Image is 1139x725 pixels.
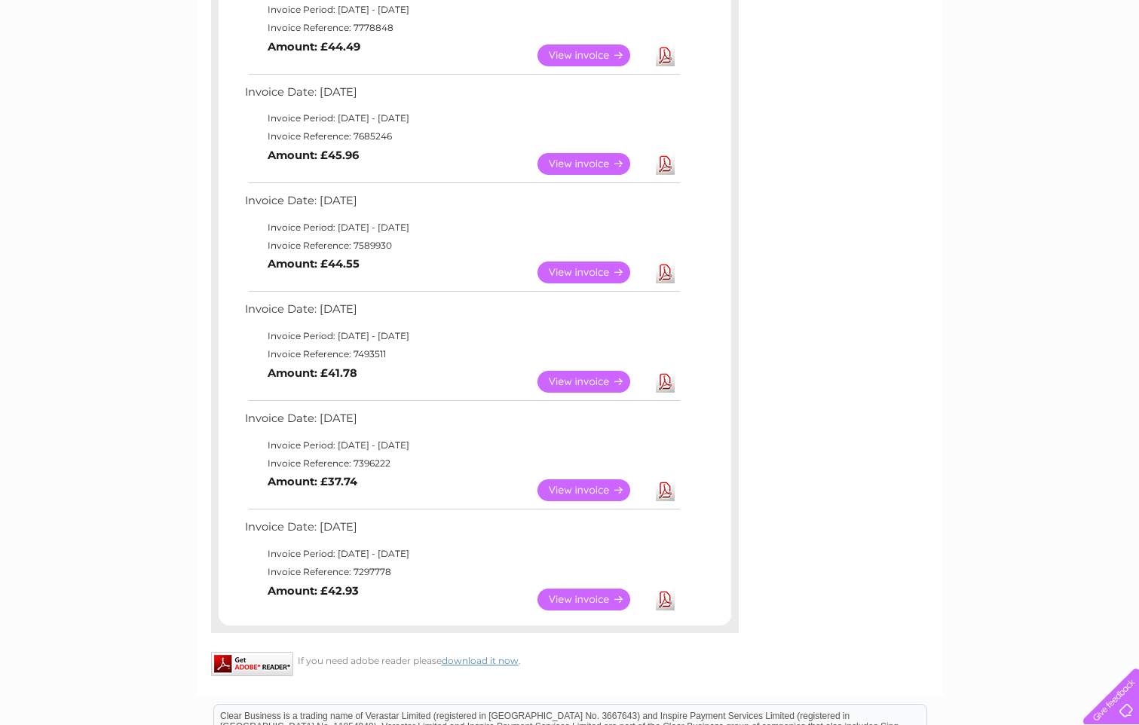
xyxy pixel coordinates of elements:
a: Telecoms [954,64,999,75]
a: View [537,479,648,501]
a: Download [656,479,675,501]
a: Log out [1089,64,1125,75]
b: Amount: £44.49 [268,40,360,54]
a: View [537,589,648,610]
a: download it now [442,655,519,666]
a: View [537,44,648,66]
a: View [537,153,648,175]
td: Invoice Period: [DATE] - [DATE] [241,1,682,19]
td: Invoice Date: [DATE] [241,408,682,436]
a: Blog [1008,64,1030,75]
b: Amount: £42.93 [268,584,359,598]
div: If you need adobe reader please . [211,652,739,666]
td: Invoice Reference: 7685246 [241,127,682,145]
a: Water [874,64,902,75]
b: Amount: £44.55 [268,257,360,271]
td: Invoice Reference: 7297778 [241,563,682,581]
td: Invoice Date: [DATE] [241,517,682,545]
td: Invoice Reference: 7589930 [241,237,682,255]
td: Invoice Date: [DATE] [241,191,682,219]
a: Download [656,262,675,283]
td: Invoice Period: [DATE] - [DATE] [241,327,682,345]
td: Invoice Reference: 7396222 [241,454,682,473]
a: Download [656,371,675,393]
td: Invoice Period: [DATE] - [DATE] [241,219,682,237]
a: Energy [911,64,945,75]
td: Invoice Period: [DATE] - [DATE] [241,545,682,563]
b: Amount: £45.96 [268,148,359,162]
img: logo.png [40,39,117,85]
a: View [537,371,648,393]
td: Invoice Period: [DATE] - [DATE] [241,109,682,127]
td: Invoice Date: [DATE] [241,82,682,110]
div: Clear Business is a trading name of Verastar Limited (registered in [GEOGRAPHIC_DATA] No. 3667643... [214,8,926,73]
a: View [537,262,648,283]
a: 0333 014 3131 [855,8,959,26]
td: Invoice Reference: 7493511 [241,345,682,363]
a: Contact [1039,64,1076,75]
b: Amount: £41.78 [268,366,357,380]
td: Invoice Period: [DATE] - [DATE] [241,436,682,454]
td: Invoice Date: [DATE] [241,299,682,327]
td: Invoice Reference: 7778848 [241,19,682,37]
a: Download [656,153,675,175]
a: Download [656,589,675,610]
a: Download [656,44,675,66]
b: Amount: £37.74 [268,475,357,488]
